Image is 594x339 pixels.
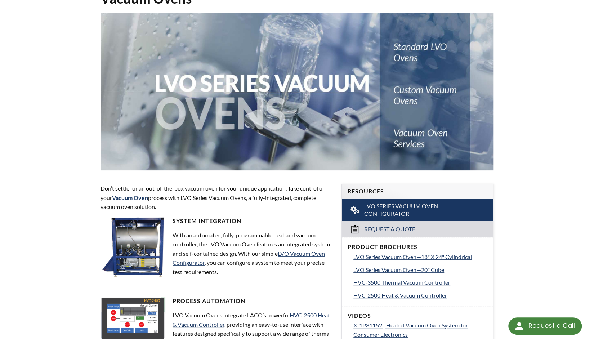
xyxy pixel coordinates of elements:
[348,243,487,251] h4: Product Brochures
[101,217,173,278] img: LVO-H_side2.jpg
[101,13,493,170] img: LVO Series Vacuum Ovens header
[342,221,493,237] a: Request a Quote
[348,188,487,195] h4: Resources
[508,317,582,335] div: Request a Call
[353,322,468,338] span: X-1P31152 | Heated Vacuum Oven System for Consumer Electronics
[101,217,333,225] h4: System Integration
[173,312,330,328] a: HVC-2500 Heat & Vacuum Controller
[353,291,487,300] a: HVC-2500 Heat & Vacuum Controller
[342,199,493,221] a: LVO Series Vacuum Oven Configurator
[353,278,487,287] a: HVC-3500 Thermal Vacuum Controller
[528,317,575,334] div: Request a Call
[353,265,487,275] a: LVO Series Vacuum Oven—20" Cube
[353,266,444,273] span: LVO Series Vacuum Oven—20" Cube
[364,226,415,233] span: Request a Quote
[353,279,450,286] span: HVC-3500 Thermal Vacuum Controller
[353,321,487,339] a: X-1P31152 | Heated Vacuum Oven System for Consumer Electronics
[353,253,472,260] span: LVO Series Vacuum Oven—18" X 24" Cylindrical
[353,252,487,262] a: LVO Series Vacuum Oven—18" X 24" Cylindrical
[348,312,487,320] h4: Videos
[112,194,148,201] strong: Vacuum Oven
[364,202,472,218] span: LVO Series Vacuum Oven Configurator
[101,184,333,211] p: Don’t settle for an out-of-the-box vacuum oven for your unique application. Take control of your ...
[101,297,333,305] h4: Process Automation
[101,231,333,277] p: With an automated, fully-programmable heat and vacuum controller, the LVO Vacuum Oven features an...
[513,320,525,332] img: round button
[353,292,447,299] span: HVC-2500 Heat & Vacuum Controller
